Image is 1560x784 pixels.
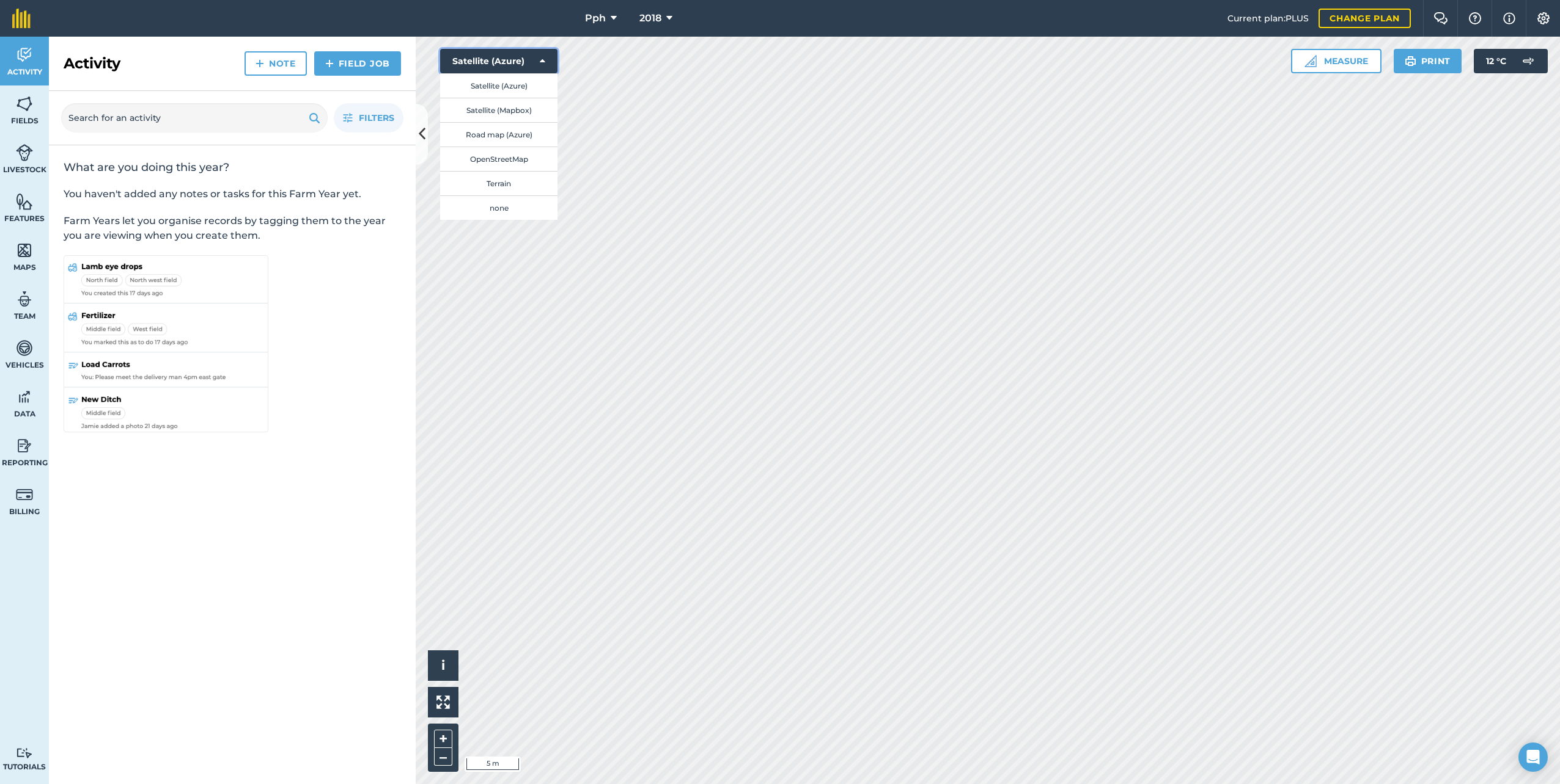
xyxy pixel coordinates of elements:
[440,49,557,73] button: Satellite (Azure)
[1319,9,1411,28] a: Change plan
[434,748,452,766] button: –
[61,103,328,132] input: Search for an activity
[1474,49,1548,73] button: 12 °C
[428,650,458,681] button: i
[1518,742,1548,772] div: Open Intercom Messenger
[16,192,33,211] img: svg+xml;base64,PHN2ZyB4bWxucz0iaHR0cDovL3d3dy53My5vcmcvMjAwMC9zdmciIHdpZHRoPSI1NiIgaGVpZ2h0PSI2MC...
[245,51,307,76] a: Note
[16,485,33,504] img: svg+xml;base64,PD94bWwgdmVyc2lvbj0iMS4wIiBlbmNvZGluZz0idXRmLTgiPz4KPCEtLSBHZW5lcmF0b3I6IEFkb2JlIE...
[64,214,401,243] p: Farm Years let you organise records by tagging them to the year you are viewing when you create t...
[64,160,401,175] h2: What are you doing this year?
[440,98,557,122] button: Satellite (Mapbox)
[440,171,557,195] button: Terrain
[440,195,557,220] button: none
[1227,12,1309,25] span: Current plan : PLUS
[1516,49,1540,73] img: svg+xml;base64,PD94bWwgdmVyc2lvbj0iMS4wIiBlbmNvZGluZz0idXRmLTgiPz4KPCEtLSBHZW5lcmF0b3I6IEFkb2JlIE...
[441,658,445,673] span: i
[325,56,334,71] img: svg+xml;base64,PHN2ZyB4bWxucz0iaHR0cDovL3d3dy53My5vcmcvMjAwMC9zdmciIHdpZHRoPSIxNCIgaGVpZ2h0PSIyNC...
[1486,49,1506,73] span: 12 ° C
[64,187,401,201] p: You haven't added any notes or tasks for this Farm Year yet.
[309,111,320,125] img: svg+xml;base64,PHN2ZyB4bWxucz0iaHR0cDovL3d3dy53My5vcmcvMjAwMC9zdmciIHdpZHRoPSIxOSIgaGVpZ2h0PSIyNC...
[64,54,120,73] h2: Activity
[440,147,557,171] button: OpenStreetMap
[1394,49,1462,73] button: Print
[334,103,403,132] button: Filters
[434,730,452,748] button: +
[16,339,33,357] img: svg+xml;base64,PD94bWwgdmVyc2lvbj0iMS4wIiBlbmNvZGluZz0idXRmLTgiPz4KPCEtLSBHZW5lcmF0b3I6IEFkb2JlIE...
[12,9,31,28] img: fieldmargin Logo
[16,241,33,260] img: svg+xml;base64,PHN2ZyB4bWxucz0iaHR0cDovL3d3dy53My5vcmcvMjAwMC9zdmciIHdpZHRoPSI1NiIgaGVpZ2h0PSI2MC...
[1405,54,1416,68] img: svg+xml;base64,PHN2ZyB4bWxucz0iaHR0cDovL3d3dy53My5vcmcvMjAwMC9zdmciIHdpZHRoPSIxOSIgaGVpZ2h0PSIyNC...
[16,143,33,162] img: svg+xml;base64,PD94bWwgdmVyc2lvbj0iMS4wIiBlbmNvZGluZz0idXRmLTgiPz4KPCEtLSBHZW5lcmF0b3I6IEFkb2JlIE...
[440,122,557,147] button: Road map (Azure)
[16,437,33,455] img: svg+xml;base64,PD94bWwgdmVyc2lvbj0iMS4wIiBlbmNvZGluZz0idXRmLTgiPz4KPCEtLSBHZW5lcmF0b3I6IEFkb2JlIE...
[1503,11,1515,26] img: svg+xml;base64,PHN2ZyB4bWxucz0iaHR0cDovL3d3dy53My5vcmcvMjAwMC9zdmciIHdpZHRoPSIxNyIgaGVpZ2h0PSIxNy...
[639,11,661,26] span: 2018
[16,95,33,113] img: svg+xml;base64,PHN2ZyB4bWxucz0iaHR0cDovL3d3dy53My5vcmcvMjAwMC9zdmciIHdpZHRoPSI1NiIgaGVpZ2h0PSI2MC...
[16,46,33,64] img: svg+xml;base64,PD94bWwgdmVyc2lvbj0iMS4wIiBlbmNvZGluZz0idXRmLTgiPz4KPCEtLSBHZW5lcmF0b3I6IEFkb2JlIE...
[585,11,606,26] span: Pph
[16,290,33,308] img: svg+xml;base64,PD94bWwgdmVyc2lvbj0iMS4wIiBlbmNvZGluZz0idXRmLTgiPz4KPCEtLSBHZW5lcmF0b3I6IEFkb2JlIE...
[1468,12,1482,24] img: A question mark icon
[1304,55,1317,67] img: Ruler icon
[16,388,33,406] img: svg+xml;base64,PD94bWwgdmVyc2lvbj0iMS4wIiBlbmNvZGluZz0idXRmLTgiPz4KPCEtLSBHZW5lcmF0b3I6IEFkb2JlIE...
[16,747,33,759] img: svg+xml;base64,PD94bWwgdmVyc2lvbj0iMS4wIiBlbmNvZGluZz0idXRmLTgiPz4KPCEtLSBHZW5lcmF0b3I6IEFkb2JlIE...
[1433,12,1448,24] img: Two speech bubbles overlapping with the left bubble in the forefront
[256,56,264,71] img: svg+xml;base64,PHN2ZyB4bWxucz0iaHR0cDovL3d3dy53My5vcmcvMjAwMC9zdmciIHdpZHRoPSIxNCIgaGVpZ2h0PSIyNC...
[359,111,394,125] span: Filters
[1536,12,1551,24] img: A cog icon
[440,73,557,98] button: Satellite (Azure)
[1291,49,1382,73] button: Measure
[436,695,450,709] img: Four arrows, one pointing top left, one top right, one bottom right and the last bottom left
[314,51,401,76] a: Field Job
